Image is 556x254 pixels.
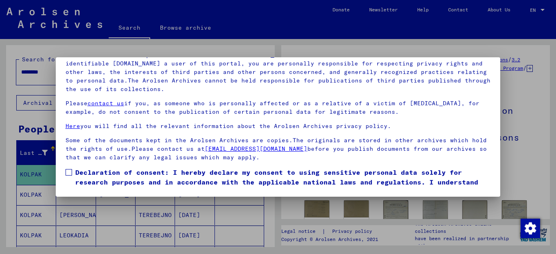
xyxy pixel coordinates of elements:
a: [EMAIL_ADDRESS][DOMAIN_NAME] [205,145,307,152]
a: Here [66,122,80,130]
span: Declaration of consent: I hereby declare my consent to using sensitive personal data solely for r... [75,167,491,197]
img: Change consent [521,219,540,238]
p: Please if you, as someone who is personally affected or as a relative of a victim of [MEDICAL_DAT... [66,99,491,116]
p: Please note that this portal on victims of Nazi [MEDICAL_DATA] contains sensitive data on identif... [66,51,491,93]
div: Change consent [520,218,540,238]
p: Some of the documents kept in the Arolsen Archives are copies.The originals are stored in other a... [66,136,491,162]
p: you will find all the relevant information about the Arolsen Archives privacy policy. [66,122,491,130]
a: contact us [88,100,124,107]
